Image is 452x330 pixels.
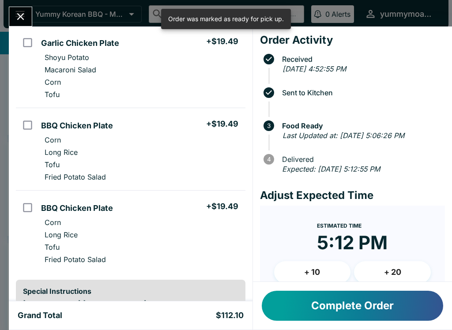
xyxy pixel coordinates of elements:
[354,261,431,283] button: + 20
[206,119,238,129] h5: + $19.49
[45,90,60,99] p: Tofu
[216,310,244,321] h5: $112.10
[45,160,60,169] p: Tofu
[282,165,380,173] em: Expected: [DATE] 5:12:55 PM
[260,189,445,202] h4: Adjust Expected Time
[317,231,388,254] time: 5:12 PM
[41,203,113,214] h5: BBQ Chicken Plate
[41,38,119,49] h5: Garlic Chicken Plate
[317,222,362,229] span: Estimated Time
[45,78,61,86] p: Corn
[45,148,78,157] p: Long Rice
[45,53,89,62] p: Shoyu Potato
[23,299,238,308] p: [PERSON_NAME] [PHONE_NUMBER]
[262,291,443,321] button: Complete Order
[282,64,346,73] em: [DATE] 4:52:55 PM
[45,255,106,264] p: Fried Potato Salad
[278,155,445,163] span: Delivered
[45,243,60,251] p: Tofu
[45,135,61,144] p: Corn
[45,172,106,181] p: Fried Potato Salad
[23,287,238,296] h6: Special Instructions
[267,156,271,163] text: 4
[41,120,113,131] h5: BBQ Chicken Plate
[45,218,61,227] p: Corn
[9,7,32,26] button: Close
[282,131,404,140] em: Last Updated at: [DATE] 5:06:26 PM
[168,11,284,26] div: Order was marked as ready for pick up.
[278,55,445,63] span: Received
[278,89,445,97] span: Sent to Kitchen
[45,230,78,239] p: Long Rice
[267,122,271,129] text: 3
[260,34,445,47] h4: Order Activity
[278,122,445,130] span: Food Ready
[206,36,238,47] h5: + $19.49
[274,261,351,283] button: + 10
[206,201,238,212] h5: + $19.49
[18,310,62,321] h5: Grand Total
[45,65,96,74] p: Macaroni Salad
